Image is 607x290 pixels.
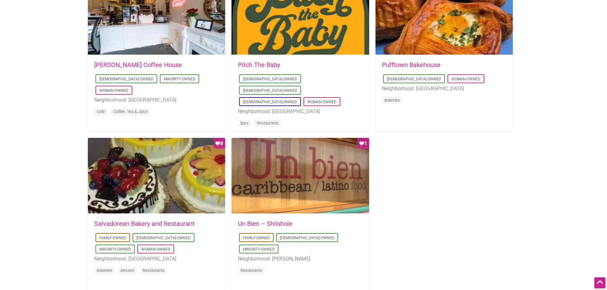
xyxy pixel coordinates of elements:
a: Bakeries [384,98,400,103]
a: Restaurants [257,121,279,125]
a: Un Bien – Shilshole [238,220,292,227]
a: [DEMOGRAPHIC_DATA]-Owned [280,236,334,240]
a: Coffee, Tea & Juice [113,109,148,114]
a: Minority-Owned [99,247,131,252]
a: Pufftown Bakehouse [382,61,441,69]
a: [DEMOGRAPHIC_DATA]-Owned [136,236,191,240]
li: Neighborhood: [PERSON_NAME] [238,255,362,263]
a: Restaurants [240,268,262,273]
a: [DEMOGRAPHIC_DATA]-Owned [99,77,153,81]
a: Pitch The Baby [238,61,280,69]
a: Family-Owned [99,236,126,240]
a: Bakeries [97,268,112,273]
a: [DEMOGRAPHIC_DATA]-Owned [243,88,297,93]
li: Neighborhood: [GEOGRAPHIC_DATA] [94,96,219,104]
a: [PERSON_NAME] Coffee House [94,61,182,69]
a: [DEMOGRAPHIC_DATA]-Owned [243,77,297,81]
a: Cafe [97,109,105,114]
a: Bars [240,121,249,125]
a: Woman-Owned [99,88,128,93]
a: Woman-Owned [307,100,336,104]
a: Dessert [121,268,134,273]
a: Family-Owned [243,236,270,240]
li: Neighborhood: [GEOGRAPHIC_DATA] [238,107,362,116]
a: Restaurants [143,268,165,273]
a: Minority-Owned [164,77,195,81]
a: [DEMOGRAPHIC_DATA]-Owned [387,77,441,81]
li: Neighborhood: [GEOGRAPHIC_DATA] [382,84,506,93]
a: Minority-Owned [243,247,275,252]
li: Neighborhood: [GEOGRAPHIC_DATA] [94,255,219,263]
div: Scroll Back to Top [594,277,605,288]
a: Woman-Owned [451,77,480,81]
a: Salvadorean Bakery and Restaurant [94,220,195,227]
a: Woman-Owned [141,247,170,252]
a: [DEMOGRAPHIC_DATA]-Owned [243,100,297,104]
